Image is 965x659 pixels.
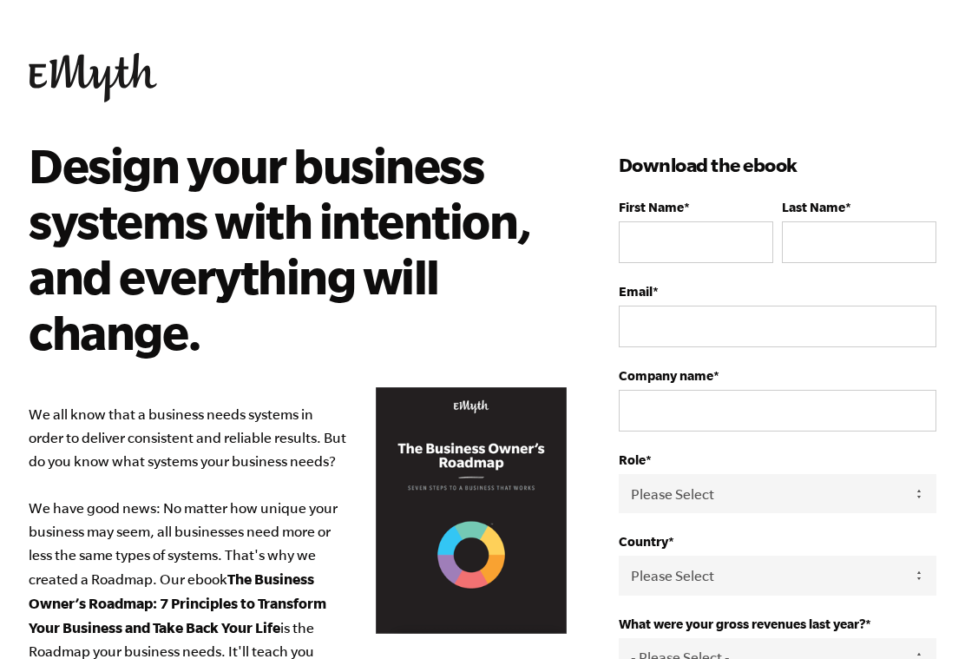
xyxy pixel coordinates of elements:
[619,151,936,179] h3: Download the ebook
[29,570,326,636] b: The Business Owner’s Roadmap: 7 Principles to Transform Your Business and Take Back Your Life
[619,368,713,383] span: Company name
[619,284,653,299] span: Email
[782,200,845,214] span: Last Name
[376,387,567,635] img: Business Owners Roadmap Cover
[878,576,965,659] iframe: Chat Widget
[619,200,684,214] span: First Name
[619,616,865,631] span: What were your gross revenues last year?
[619,534,668,549] span: Country
[619,452,646,467] span: Role
[29,53,157,102] img: EMyth
[29,137,542,359] h2: Design your business systems with intention, and everything will change.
